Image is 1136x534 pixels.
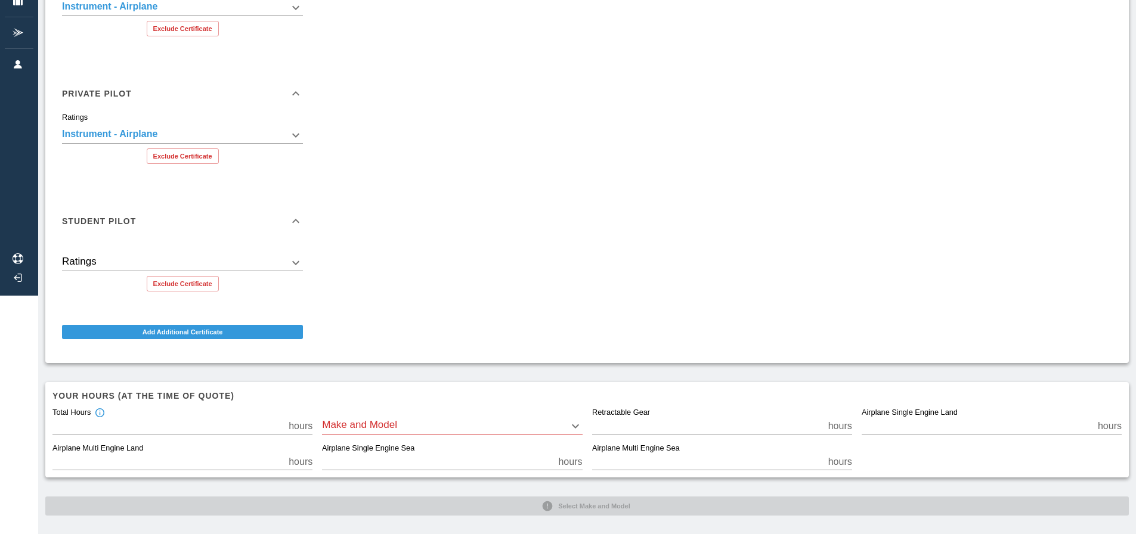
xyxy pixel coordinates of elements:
[62,112,88,123] label: Ratings
[828,419,852,433] p: hours
[52,443,143,454] label: Airplane Multi Engine Land
[289,419,312,433] p: hours
[1098,419,1122,433] p: hours
[592,443,680,454] label: Airplane Multi Engine Sea
[62,217,136,225] h6: Student Pilot
[147,276,219,291] button: Exclude Certificate
[52,240,312,301] div: Student Pilot
[52,408,105,418] div: Total Hours
[62,89,132,98] h6: Private Pilot
[52,113,312,173] div: Private Pilot
[322,443,414,454] label: Airplane Single Engine Sea
[52,389,1122,402] h6: Your hours (at the time of quote)
[94,408,105,418] svg: Total hours in fixed-wing aircraft
[52,202,312,240] div: Student Pilot
[52,74,312,113] div: Private Pilot
[828,455,852,469] p: hours
[62,254,303,271] div: Instrument - Airplane
[62,127,303,144] div: Instrument - Airplane
[558,455,582,469] p: hours
[289,455,312,469] p: hours
[147,148,219,164] button: Exclude Certificate
[147,21,219,36] button: Exclude Certificate
[862,408,958,418] label: Airplane Single Engine Land
[62,325,303,339] button: Add Additional Certificate
[592,408,650,418] label: Retractable Gear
